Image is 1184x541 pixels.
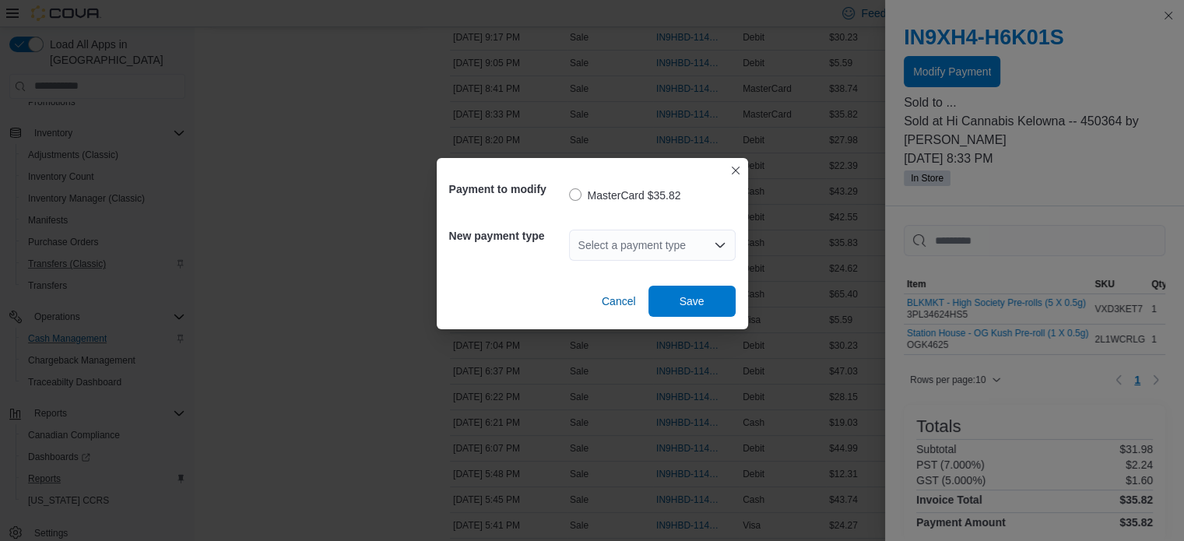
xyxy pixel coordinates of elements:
label: MasterCard $35.82 [569,186,681,205]
button: Cancel [596,286,642,317]
button: Save [648,286,736,317]
button: Open list of options [714,239,726,251]
h5: New payment type [449,220,566,251]
span: Save [680,293,704,309]
button: Closes this modal window [726,161,745,180]
h5: Payment to modify [449,174,566,205]
input: Accessible screen reader label [578,236,580,255]
span: Cancel [602,293,636,309]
